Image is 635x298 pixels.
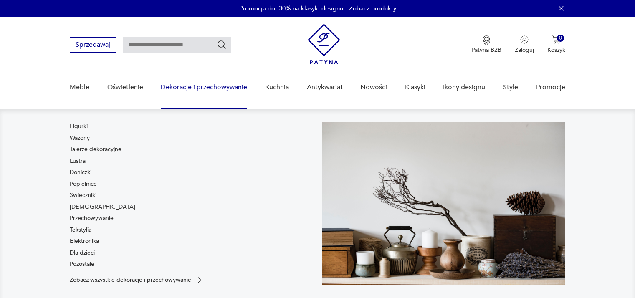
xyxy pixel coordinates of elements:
a: Popielnice [70,180,97,188]
a: Pozostałe [70,260,94,268]
a: Zobacz wszystkie dekoracje i przechowywanie [70,276,204,284]
a: Tekstylia [70,226,91,234]
a: Kuchnia [265,71,289,104]
a: [DEMOGRAPHIC_DATA] [70,203,135,211]
a: Talerze dekoracyjne [70,145,121,154]
a: Antykwariat [307,71,343,104]
img: Patyna - sklep z meblami i dekoracjami vintage [308,24,340,64]
a: Sprzedawaj [70,43,116,48]
a: Świeczniki [70,191,96,200]
p: Zaloguj [515,46,534,54]
div: 0 [557,35,564,42]
a: Zobacz produkty [349,4,396,13]
a: Promocje [536,71,565,104]
a: Meble [70,71,89,104]
a: Przechowywanie [70,214,114,222]
img: Ikona koszyka [552,35,560,44]
a: Elektronika [70,237,99,245]
p: Koszyk [547,46,565,54]
a: Dla dzieci [70,249,95,257]
a: Dekoracje i przechowywanie [161,71,247,104]
p: Patyna B2B [471,46,501,54]
a: Klasyki [405,71,425,104]
a: Ikony designu [443,71,485,104]
img: Ikonka użytkownika [520,35,529,44]
p: Promocja do -30% na klasyki designu! [239,4,345,13]
button: Zaloguj [515,35,534,54]
button: 0Koszyk [547,35,565,54]
a: Figurki [70,122,88,131]
a: Style [503,71,518,104]
a: Doniczki [70,168,91,177]
a: Wazony [70,134,90,142]
a: Lustra [70,157,86,165]
button: Szukaj [217,40,227,50]
img: Ikona medalu [482,35,491,45]
button: Sprzedawaj [70,37,116,53]
a: Ikona medaluPatyna B2B [471,35,501,54]
a: Oświetlenie [107,71,143,104]
button: Patyna B2B [471,35,501,54]
p: Zobacz wszystkie dekoracje i przechowywanie [70,277,191,283]
a: Nowości [360,71,387,104]
img: cfa44e985ea346226f89ee8969f25989.jpg [322,122,565,285]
